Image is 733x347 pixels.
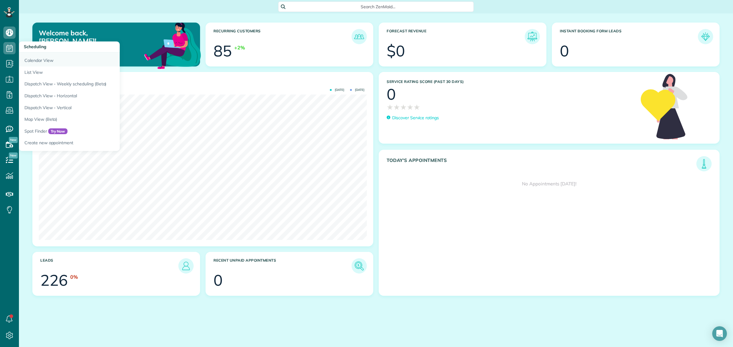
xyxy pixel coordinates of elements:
h3: Recent unpaid appointments [213,258,352,274]
h3: Recurring Customers [213,29,352,44]
a: Dispatch View - Vertical [19,102,172,114]
h3: Forecast Revenue [387,29,525,44]
span: [DATE] [350,88,364,91]
img: icon_form_leads-04211a6a04a5b2264e4ee56bc0799ec3eb69b7e499cbb523a139df1d13a81ae0.png [699,30,712,43]
h3: Leads [40,258,178,274]
span: ★ [400,102,407,113]
div: +2% [234,44,245,51]
h3: Actual Revenue this month [40,80,367,85]
span: New [9,137,18,143]
a: Spot FinderTry Now [19,125,172,137]
p: Discover Service ratings [392,115,439,121]
div: 0% [70,274,78,281]
div: No Appointments [DATE]! [379,171,719,196]
div: Open Intercom Messenger [712,326,727,341]
a: Create new appointment [19,137,172,151]
img: icon_todays_appointments-901f7ab196bb0bea1936b74009e4eb5ffbc2d2711fa7634e0d609ed5ef32b18b.png [698,158,710,170]
span: New [9,152,18,159]
span: Try Now [48,128,68,134]
span: ★ [407,102,414,113]
div: 0 [213,273,223,288]
div: 0 [560,43,569,59]
img: icon_unpaid_appointments-47b8ce3997adf2238b356f14209ab4cced10bd1f174958f3ca8f1d0dd7fffeee.png [353,260,365,272]
img: icon_recurring_customers-cf858462ba22bcd05b5a5880d41d6543d210077de5bb9ebc9590e49fd87d84ed.png [353,30,365,43]
div: $0 [387,43,405,59]
h3: Service Rating score (past 30 days) [387,80,635,84]
a: Calendar View [19,52,172,66]
span: ★ [387,102,393,113]
span: ★ [414,102,420,113]
a: Dispatch View - Horizontal [19,90,172,102]
span: [DATE] [330,88,344,91]
a: List View [19,66,172,78]
div: 0 [387,87,396,102]
a: Map View (Beta) [19,113,172,125]
a: Discover Service ratings [387,115,439,121]
h3: Today's Appointments [387,158,696,171]
h3: Instant Booking Form Leads [560,29,698,44]
div: 85 [213,43,232,59]
span: Scheduling [24,44,46,49]
span: ★ [393,102,400,113]
div: 226 [40,273,68,288]
p: Welcome back, [PERSON_NAME]! [39,29,147,45]
img: icon_leads-1bed01f49abd5b7fead27621c3d59655bb73ed531f8eeb49469d10e621d6b896.png [180,260,192,272]
a: Dispatch View - Weekly scheduling (Beta) [19,78,172,90]
img: dashboard_welcome-42a62b7d889689a78055ac9021e634bf52bae3f8056760290aed330b23ab8690.png [143,16,202,75]
img: icon_forecast_revenue-8c13a41c7ed35a8dcfafea3cbb826a0462acb37728057bba2d056411b612bbbe.png [526,30,538,43]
